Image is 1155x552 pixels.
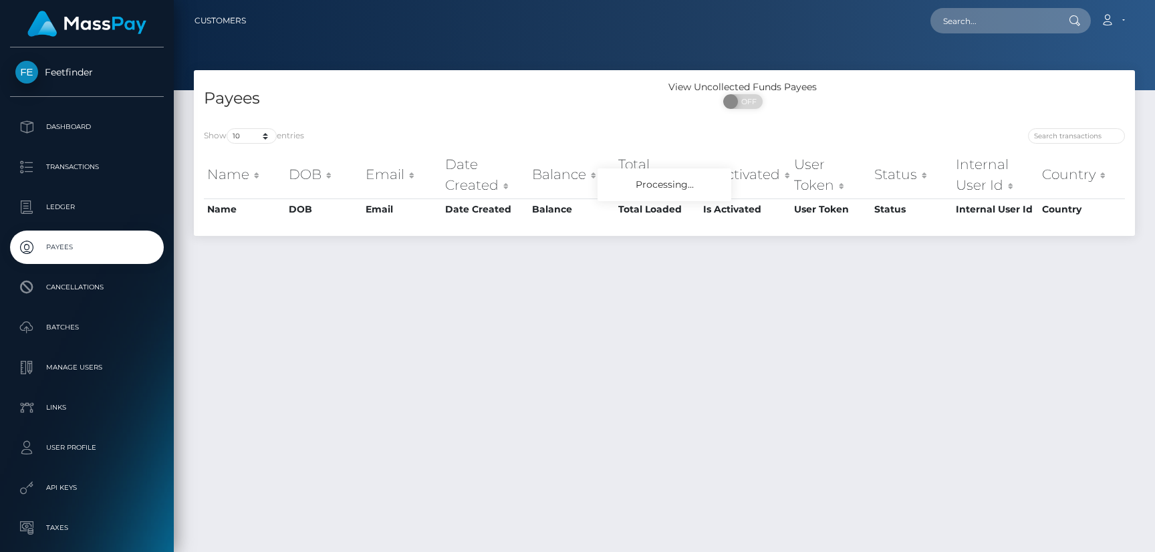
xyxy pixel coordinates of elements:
[204,128,304,144] label: Show entries
[10,391,164,424] a: Links
[15,478,158,498] p: API Keys
[285,198,362,220] th: DOB
[700,198,790,220] th: Is Activated
[15,157,158,177] p: Transactions
[15,277,158,297] p: Cancellations
[285,151,362,198] th: DOB
[15,117,158,137] p: Dashboard
[195,7,246,35] a: Customers
[362,198,442,220] th: Email
[204,151,285,198] th: Name
[15,197,158,217] p: Ledger
[952,151,1039,198] th: Internal User Id
[700,151,790,198] th: Is Activated
[871,151,952,198] th: Status
[10,311,164,344] a: Batches
[529,151,616,198] th: Balance
[1039,151,1125,198] th: Country
[15,358,158,378] p: Manage Users
[615,151,700,198] th: Total Loaded
[10,231,164,264] a: Payees
[952,198,1039,220] th: Internal User Id
[15,317,158,337] p: Batches
[362,151,442,198] th: Email
[10,511,164,545] a: Taxes
[15,518,158,538] p: Taxes
[731,94,764,109] span: OFF
[15,237,158,257] p: Payees
[664,80,821,94] div: View Uncollected Funds Payees
[930,8,1056,33] input: Search...
[10,150,164,184] a: Transactions
[1039,198,1125,220] th: Country
[10,110,164,144] a: Dashboard
[1028,128,1125,144] input: Search transactions
[10,190,164,224] a: Ledger
[791,151,871,198] th: User Token
[10,471,164,505] a: API Keys
[442,151,528,198] th: Date Created
[15,61,38,84] img: Feetfinder
[10,351,164,384] a: Manage Users
[615,198,700,220] th: Total Loaded
[10,66,164,78] span: Feetfinder
[15,398,158,418] p: Links
[204,87,654,110] h4: Payees
[27,11,146,37] img: MassPay Logo
[10,271,164,304] a: Cancellations
[15,438,158,458] p: User Profile
[598,168,731,201] div: Processing...
[204,198,285,220] th: Name
[442,198,528,220] th: Date Created
[871,198,952,220] th: Status
[10,431,164,464] a: User Profile
[227,128,277,144] select: Showentries
[529,198,616,220] th: Balance
[791,198,871,220] th: User Token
